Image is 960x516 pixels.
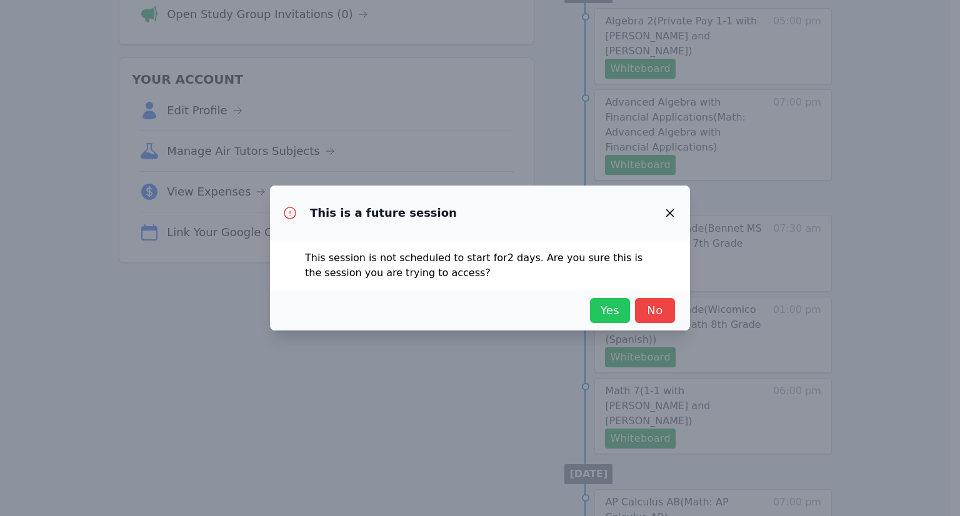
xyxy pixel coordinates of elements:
[310,206,457,221] h3: This is a future session
[635,298,675,323] button: No
[305,251,655,280] p: This session is not scheduled to start for 2 days . Are you sure this is the session you are tryi...
[641,302,669,319] span: No
[596,302,624,319] span: Yes
[590,298,630,323] button: Yes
